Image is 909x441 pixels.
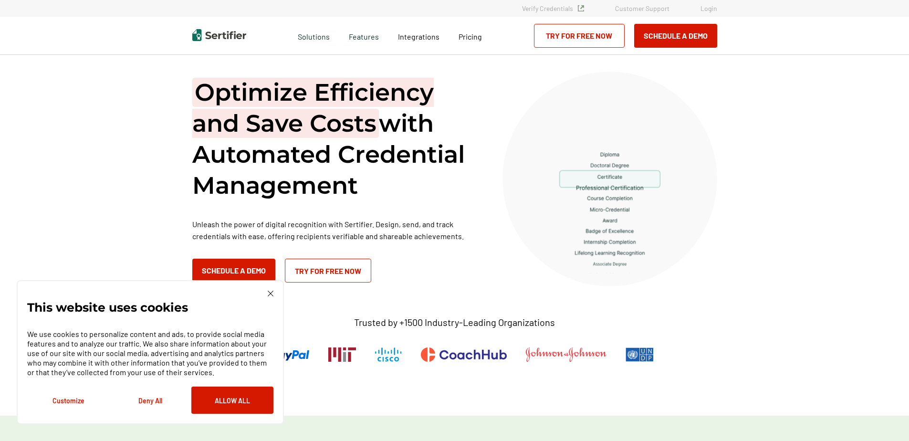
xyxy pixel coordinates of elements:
img: Cisco [375,347,402,362]
span: Integrations [398,32,439,41]
a: Customer Support [615,4,669,12]
h1: with Automated Credential Management [192,77,479,201]
p: Trusted by +1500 Industry-Leading Organizations [354,316,555,328]
button: Allow All [191,387,273,414]
a: Pricing [459,30,482,42]
a: Login [700,4,717,12]
g: Associate Degree [593,262,627,266]
img: UNDP [626,347,654,362]
img: Johnson & Johnson [526,347,606,362]
button: Customize [27,387,109,414]
span: Solutions [298,30,330,42]
p: Unleash the power of digital recognition with Sertifier. Design, send, and track credentials with... [192,218,479,242]
button: Schedule a Demo [192,259,275,283]
span: Features [349,30,379,42]
span: Pricing [459,32,482,41]
p: We use cookies to personalize content and ads, to provide social media features and to analyze ou... [27,329,273,377]
span: Optimize Efficiency and Save Costs [192,78,434,138]
p: This website uses cookies [27,303,188,312]
button: Deny All [109,387,191,414]
img: CoachHub [421,347,507,362]
a: Try for Free Now [285,259,371,283]
img: Sertifier | Digital Credentialing Platform [192,29,246,41]
a: Verify Credentials [522,4,584,12]
img: Massachusetts Institute of Technology [328,347,356,362]
img: Verified [578,5,584,11]
a: Try for Free Now [534,24,625,48]
img: Cookie Popup Close [268,291,273,296]
button: Schedule a Demo [634,24,717,48]
a: Integrations [398,30,439,42]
